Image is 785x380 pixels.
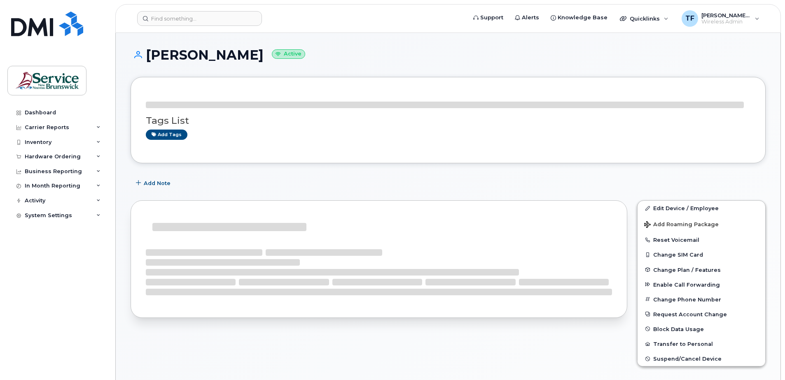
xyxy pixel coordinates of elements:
[638,215,765,232] button: Add Roaming Package
[638,307,765,322] button: Request Account Change
[131,48,766,62] h1: [PERSON_NAME]
[638,336,765,351] button: Transfer to Personal
[146,130,187,140] a: Add tags
[272,49,305,59] small: Active
[653,356,722,362] span: Suspend/Cancel Device
[653,281,720,287] span: Enable Call Forwarding
[653,266,721,273] span: Change Plan / Features
[638,351,765,366] button: Suspend/Cancel Device
[144,179,171,187] span: Add Note
[131,176,178,190] button: Add Note
[638,262,765,277] button: Change Plan / Features
[638,277,765,292] button: Enable Call Forwarding
[146,116,750,126] h3: Tags List
[638,247,765,262] button: Change SIM Card
[644,221,719,229] span: Add Roaming Package
[638,292,765,307] button: Change Phone Number
[638,201,765,215] a: Edit Device / Employee
[638,322,765,336] button: Block Data Usage
[638,232,765,247] button: Reset Voicemail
